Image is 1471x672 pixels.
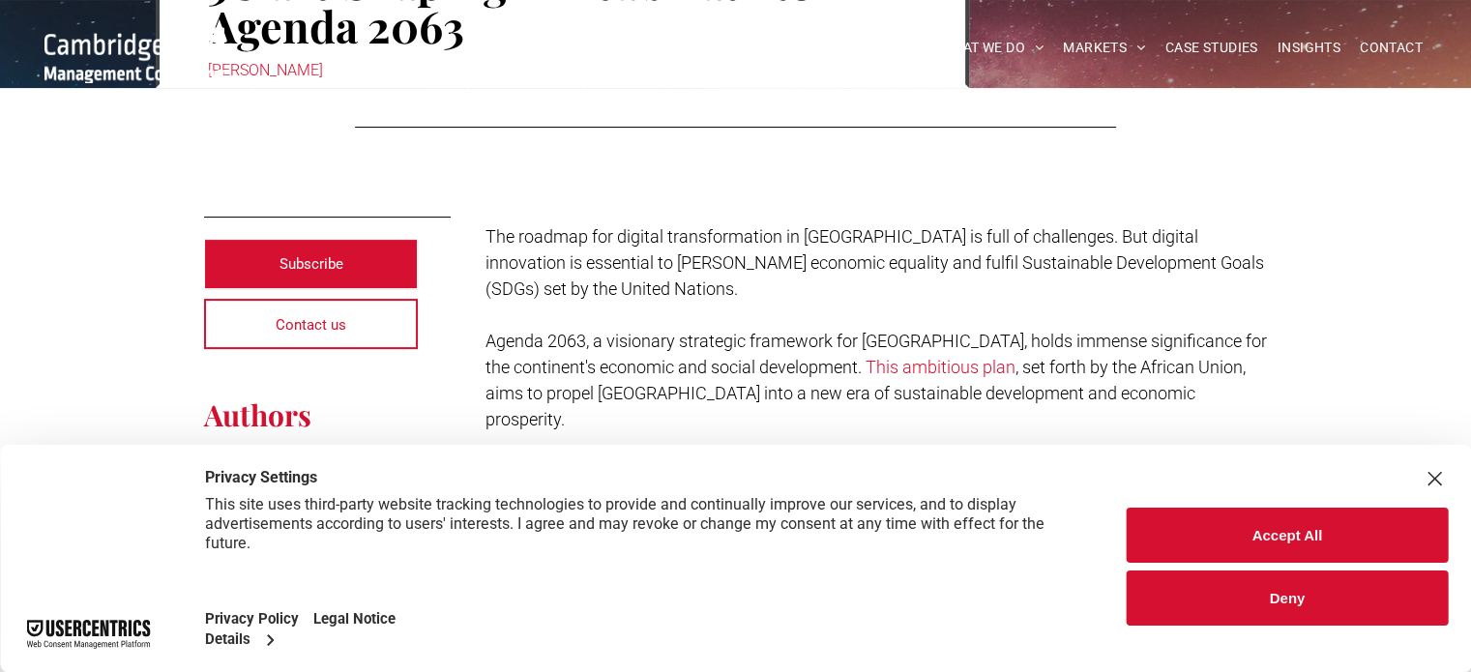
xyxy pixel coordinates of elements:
[1156,33,1268,63] a: CASE STUDIES
[1053,33,1155,63] a: MARKETS
[684,33,744,63] a: HOME
[485,226,1264,299] span: The roadmap for digital transformation in [GEOGRAPHIC_DATA] is full of challenges. But digital in...
[276,301,346,349] span: Contact us
[279,240,343,288] span: Subscribe
[44,27,224,83] img: Go to Homepage
[485,357,1246,429] span: , set forth by the African Union, aims to propel [GEOGRAPHIC_DATA] into a new era of sustainable ...
[204,239,419,289] a: Subscribe
[827,33,930,63] a: OUR PEOPLE
[866,357,1015,377] a: This ambitious plan
[744,33,828,63] a: ABOUT
[204,299,419,349] a: Contact us
[44,30,224,50] a: Your Business Transformed | Cambridge Management Consulting
[204,395,311,434] span: Authors
[1350,33,1432,63] a: CONTACT
[485,331,1267,377] span: Agenda 2063, a visionary strategic framework for [GEOGRAPHIC_DATA], holds immense significance fo...
[931,33,1054,63] a: WHAT WE DO
[1268,33,1350,63] a: INSIGHTS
